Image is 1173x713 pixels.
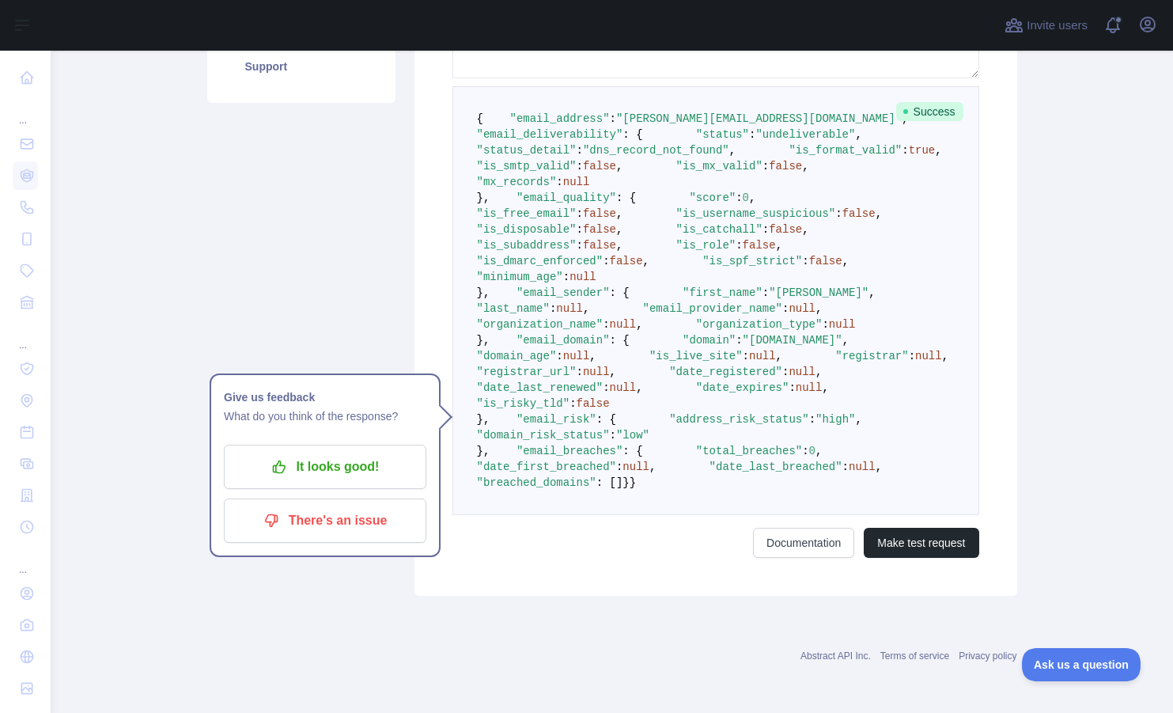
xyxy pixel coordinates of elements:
[577,239,583,252] span: :
[477,413,490,426] span: },
[835,350,908,362] span: "registrar"
[636,318,642,331] span: ,
[610,255,643,267] span: false
[776,350,782,362] span: ,
[622,461,649,473] span: null
[743,239,776,252] span: false
[822,318,828,331] span: :
[226,49,376,84] a: Support
[896,102,963,121] span: Success
[616,239,622,252] span: ,
[13,95,38,127] div: ...
[676,160,762,173] span: "is_mx_valid"
[769,223,802,236] span: false
[603,255,609,267] span: :
[577,207,583,220] span: :
[649,461,656,473] span: ,
[800,650,871,662] a: Abstract API Inc.
[622,476,629,489] span: }
[616,160,622,173] span: ,
[636,381,642,394] span: ,
[616,112,902,125] span: "[PERSON_NAME][EMAIL_ADDRESS][DOMAIN_NAME]"
[643,255,649,267] span: ,
[569,397,576,410] span: :
[610,334,630,347] span: : {
[477,461,616,473] span: "date_first_breached"
[477,128,623,141] span: "email_deliverability"
[769,286,868,299] span: "[PERSON_NAME]"
[477,445,490,457] span: },
[583,223,616,236] span: false
[516,413,596,426] span: "email_risk"
[556,302,583,315] span: null
[236,453,414,480] p: It looks good!
[516,192,616,204] span: "email_quality"
[630,476,636,489] span: }
[610,381,637,394] span: null
[736,239,742,252] span: :
[749,128,755,141] span: :
[13,320,38,351] div: ...
[1022,648,1141,681] iframe: Toggle Customer Support
[959,650,1016,662] a: Privacy policy
[583,144,729,157] span: "dns_record_not_found"
[676,207,836,220] span: "is_username_suspicious"
[942,350,948,362] span: ,
[477,160,577,173] span: "is_smtp_valid"
[702,255,802,267] span: "is_spf_strict"
[736,334,742,347] span: :
[782,302,789,315] span: :
[855,128,861,141] span: ,
[596,413,616,426] span: : {
[802,255,808,267] span: :
[696,445,802,457] span: "total_breaches"
[563,350,590,362] span: null
[815,302,822,315] span: ,
[669,413,808,426] span: "address_risk_status"
[224,499,426,543] button: There's an issue
[616,192,636,204] span: : {
[643,302,782,315] span: "email_provider_name"
[762,160,769,173] span: :
[236,507,414,534] p: There's an issue
[676,223,762,236] span: "is_catchall"
[769,160,802,173] span: false
[835,207,842,220] span: :
[556,176,562,188] span: :
[909,350,915,362] span: :
[610,286,630,299] span: : {
[649,350,743,362] span: "is_live_site"
[902,144,908,157] span: :
[577,223,583,236] span: :
[880,650,949,662] a: Terms of service
[762,286,769,299] span: :
[603,318,609,331] span: :
[510,112,610,125] span: "email_address"
[749,192,755,204] span: ,
[610,429,616,442] span: :
[753,528,854,558] a: Documentation
[1027,17,1088,35] span: Invite users
[696,318,823,331] span: "organization_type"
[822,381,828,394] span: ,
[696,128,749,141] span: "status"
[477,350,557,362] span: "domain_age"
[550,302,556,315] span: :
[815,366,822,378] span: ,
[762,223,769,236] span: :
[583,160,616,173] span: false
[477,223,577,236] span: "is_disposable"
[802,445,808,457] span: :
[776,239,782,252] span: ,
[13,544,38,576] div: ...
[749,350,776,362] span: null
[477,144,577,157] span: "status_detail"
[809,445,815,457] span: 0
[477,176,557,188] span: "mx_records"
[583,239,616,252] span: false
[224,445,426,489] button: It looks good!
[477,239,577,252] span: "is_subaddress"
[935,144,941,157] span: ,
[477,429,610,442] span: "domain_risk_status"
[789,366,815,378] span: null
